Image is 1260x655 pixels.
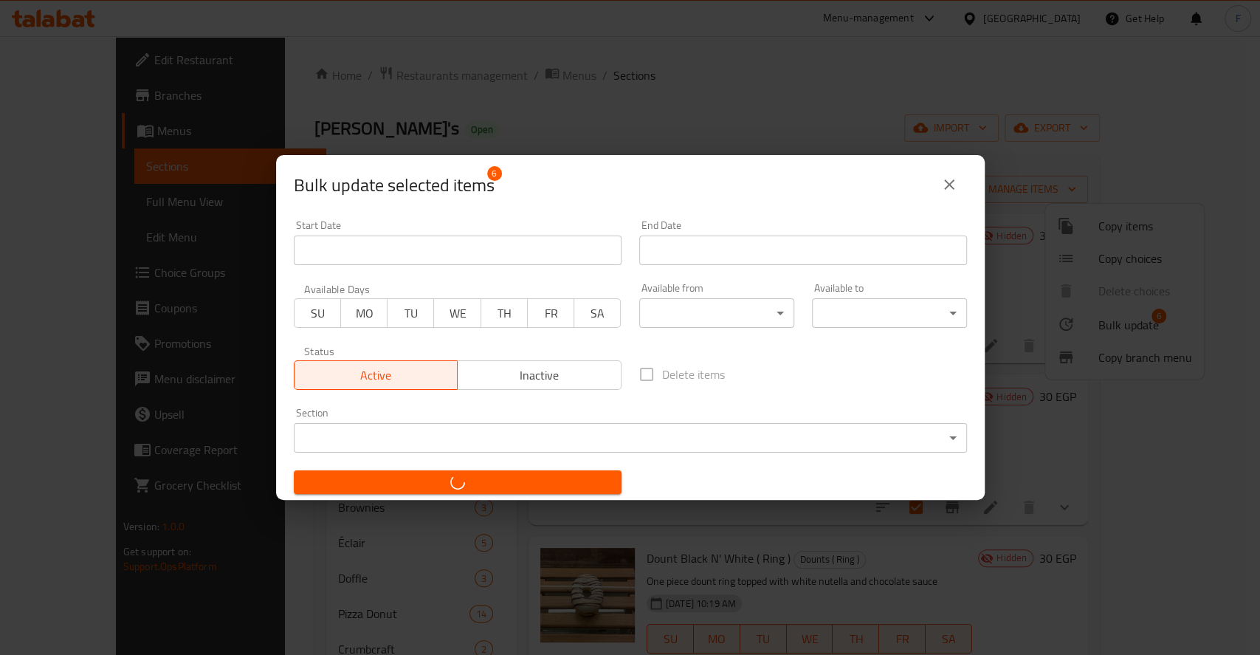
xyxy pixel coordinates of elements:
[464,365,616,386] span: Inactive
[932,167,967,202] button: close
[487,303,522,324] span: TH
[387,298,434,328] button: TU
[347,303,382,324] span: MO
[433,298,481,328] button: WE
[300,303,335,324] span: SU
[294,360,458,390] button: Active
[300,365,452,386] span: Active
[393,303,428,324] span: TU
[294,174,495,197] span: Selected items count
[457,360,622,390] button: Inactive
[294,298,341,328] button: SU
[487,166,502,181] span: 6
[812,298,967,328] div: ​
[574,298,621,328] button: SA
[440,303,475,324] span: WE
[580,303,615,324] span: SA
[294,423,967,453] div: ​
[534,303,568,324] span: FR
[481,298,528,328] button: TH
[340,298,388,328] button: MO
[639,298,794,328] div: ​
[662,366,725,383] span: Delete items
[527,298,574,328] button: FR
